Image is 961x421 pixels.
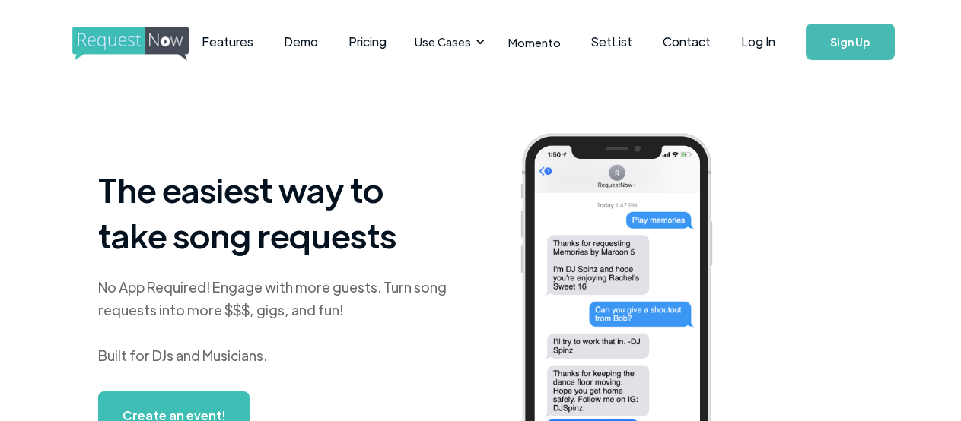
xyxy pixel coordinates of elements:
[72,27,148,57] a: home
[415,33,471,50] div: Use Cases
[576,18,648,65] a: SetList
[98,276,458,367] div: No App Required! Engage with more guests. Turn song requests into more $$$, gigs, and fun! Built ...
[186,18,269,65] a: Features
[493,20,576,65] a: Momento
[72,27,218,61] img: requestnow logo
[269,18,333,65] a: Demo
[98,166,458,258] h1: The easiest way to take song requests
[333,18,402,65] a: Pricing
[648,18,726,65] a: Contact
[726,15,791,68] a: Log In
[806,24,895,60] a: Sign Up
[406,18,489,65] div: Use Cases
